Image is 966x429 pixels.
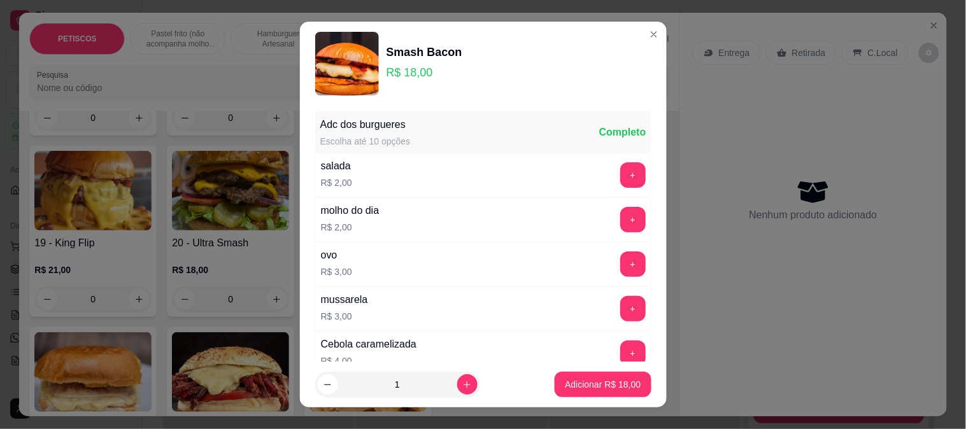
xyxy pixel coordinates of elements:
button: add [620,207,646,232]
div: mussarela [321,292,368,307]
p: Adicionar R$ 18,00 [565,378,641,391]
button: add [620,251,646,277]
button: increase-product-quantity [457,374,478,395]
button: Adicionar R$ 18,00 [555,372,651,397]
div: Cebola caramelizada [321,337,416,352]
div: Smash Bacon [387,43,462,61]
p: R$ 3,00 [321,265,352,278]
p: R$ 2,00 [321,221,380,234]
div: Escolha até 10 opções [320,135,411,148]
button: add [620,296,646,321]
button: add [620,162,646,188]
button: Close [644,24,664,45]
p: R$ 18,00 [387,64,462,81]
button: decrease-product-quantity [318,374,338,395]
div: ovo [321,248,352,263]
div: Adc dos burgueres [320,117,411,132]
button: add [620,341,646,366]
div: molho do dia [321,203,380,218]
p: R$ 3,00 [321,310,368,323]
div: Completo [599,125,646,140]
p: R$ 2,00 [321,176,352,189]
img: product-image [315,32,379,95]
p: R$ 4,00 [321,355,416,367]
div: salada [321,158,352,174]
